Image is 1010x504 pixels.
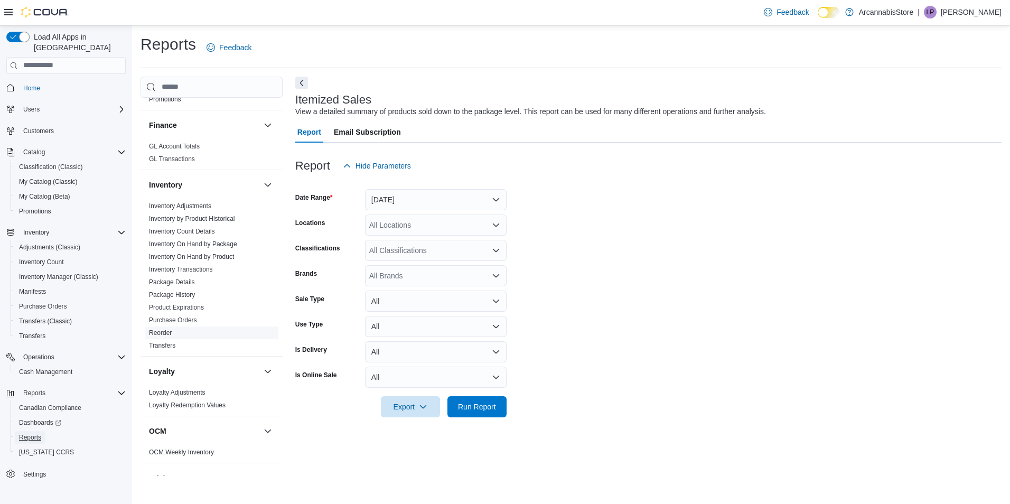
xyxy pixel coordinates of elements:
[11,240,130,255] button: Adjustments (Classic)
[149,95,181,104] span: Promotions
[149,214,235,223] span: Inventory by Product Historical
[11,445,130,460] button: [US_STATE] CCRS
[149,329,172,337] a: Reorder
[149,180,182,190] h3: Inventory
[11,255,130,269] button: Inventory Count
[2,80,130,96] button: Home
[295,295,324,303] label: Sale Type
[19,351,59,363] button: Operations
[918,6,920,18] p: |
[295,320,323,329] label: Use Type
[11,269,130,284] button: Inventory Manager (Classic)
[19,387,50,399] button: Reports
[23,389,45,397] span: Reports
[11,415,130,430] a: Dashboards
[15,330,126,342] span: Transfers
[149,366,259,377] button: Loyalty
[149,266,213,273] a: Inventory Transactions
[927,6,934,18] span: LP
[149,473,174,483] h3: Pricing
[334,122,401,143] span: Email Subscription
[492,272,500,280] button: Open list of options
[19,82,44,95] a: Home
[2,466,130,481] button: Settings
[339,155,415,176] button: Hide Parameters
[15,256,126,268] span: Inventory Count
[15,205,55,218] a: Promotions
[295,160,330,172] h3: Report
[15,161,87,173] a: Classification (Classic)
[295,219,325,227] label: Locations
[149,96,181,103] a: Promotions
[924,6,937,18] div: Luke Periccos
[19,146,49,158] button: Catalog
[11,430,130,445] button: Reports
[365,341,507,362] button: All
[15,300,71,313] a: Purchase Orders
[23,105,40,114] span: Users
[15,446,126,459] span: Washington CCRS
[219,42,251,53] span: Feedback
[149,120,259,130] button: Finance
[141,386,283,416] div: Loyalty
[295,346,327,354] label: Is Delivery
[15,330,50,342] a: Transfers
[149,448,214,456] span: OCM Weekly Inventory
[149,180,259,190] button: Inventory
[149,402,226,409] a: Loyalty Redemption Values
[149,265,213,274] span: Inventory Transactions
[261,425,274,437] button: OCM
[23,84,40,92] span: Home
[19,387,126,399] span: Reports
[19,103,126,116] span: Users
[19,243,80,251] span: Adjustments (Classic)
[19,163,83,171] span: Classification (Classic)
[19,103,44,116] button: Users
[15,446,78,459] a: [US_STATE] CCRS
[19,125,58,137] a: Customers
[149,316,197,324] a: Purchase Orders
[15,315,126,328] span: Transfers (Classic)
[19,418,61,427] span: Dashboards
[365,291,507,312] button: All
[19,468,50,481] a: Settings
[2,386,130,400] button: Reports
[2,123,130,138] button: Customers
[447,396,507,417] button: Run Report
[19,448,74,456] span: [US_STATE] CCRS
[11,160,130,174] button: Classification (Classic)
[15,241,126,254] span: Adjustments (Classic)
[15,270,102,283] a: Inventory Manager (Classic)
[295,269,317,278] label: Brands
[15,402,126,414] span: Canadian Compliance
[23,470,46,479] span: Settings
[23,353,54,361] span: Operations
[149,473,259,483] button: Pricing
[19,124,126,137] span: Customers
[295,77,308,89] button: Next
[149,240,237,248] a: Inventory On Hand by Package
[2,350,130,365] button: Operations
[30,32,126,53] span: Load All Apps in [GEOGRAPHIC_DATA]
[149,228,215,235] a: Inventory Count Details
[149,227,215,236] span: Inventory Count Details
[11,365,130,379] button: Cash Management
[11,299,130,314] button: Purchase Orders
[261,119,274,132] button: Finance
[149,426,166,436] h3: OCM
[11,204,130,219] button: Promotions
[295,94,371,106] h3: Itemized Sales
[381,396,440,417] button: Export
[149,291,195,298] a: Package History
[149,303,204,312] span: Product Expirations
[149,253,234,261] span: Inventory On Hand by Product
[15,431,126,444] span: Reports
[19,226,126,239] span: Inventory
[19,258,64,266] span: Inventory Count
[149,426,259,436] button: OCM
[11,329,130,343] button: Transfers
[19,332,45,340] span: Transfers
